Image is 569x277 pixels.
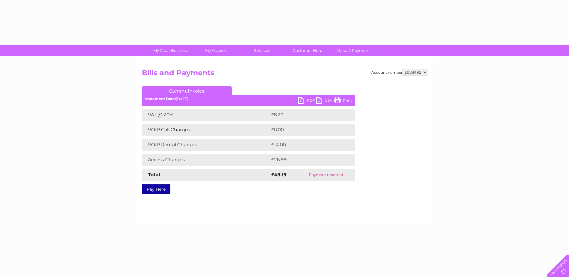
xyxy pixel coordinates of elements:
[316,97,334,106] a: CSV
[142,69,427,80] h2: Bills and Payments
[145,97,176,101] b: Statement Date:
[283,45,332,56] a: Customer Help
[271,172,286,177] strong: £49.19
[334,97,352,106] a: Print
[192,45,241,56] a: My Account
[270,109,341,121] td: £8.20
[371,69,427,76] div: Account number
[237,45,287,56] a: Services
[142,124,270,136] td: VOIP Call Charges
[142,97,355,101] div: [DATE]
[298,169,355,181] td: Payment received
[328,45,378,56] a: Make A Payment
[270,139,343,151] td: £14.00
[148,172,160,177] strong: Total
[270,154,343,166] td: £26.99
[142,86,232,95] a: Current Invoice
[142,184,170,194] a: Pay Here
[142,109,270,121] td: VAT @ 20%
[142,154,270,166] td: Access Charges
[146,45,196,56] a: My Clear Business
[270,124,341,136] td: £0.00
[142,139,270,151] td: VOIP Rental Charges
[298,97,316,106] a: PDF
